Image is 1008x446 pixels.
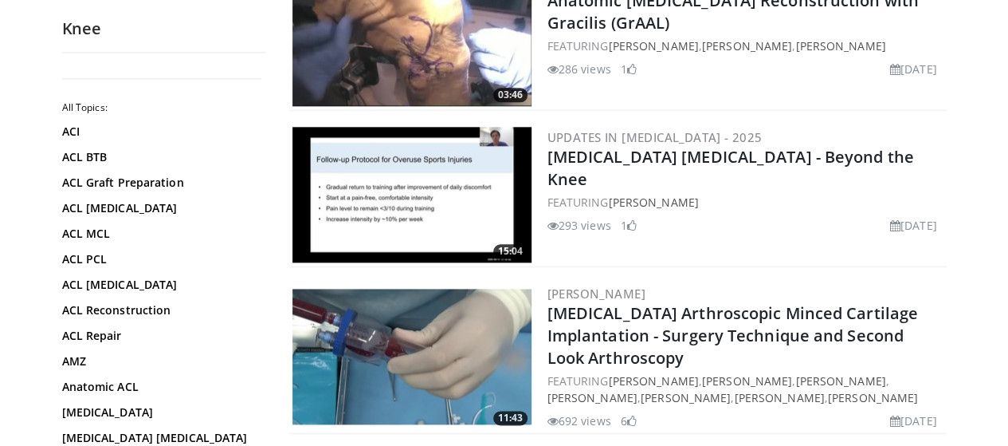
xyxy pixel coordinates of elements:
a: AMZ [62,353,257,369]
a: [PERSON_NAME] [608,373,698,389]
h2: All Topics: [62,101,261,114]
li: 1 [621,217,637,234]
span: 15:04 [493,244,528,259]
a: ACL Graft Preparation [62,175,257,191]
a: ACL Reconstruction [62,302,257,318]
a: [PERSON_NAME] [641,390,731,405]
a: [PERSON_NAME] [608,195,698,210]
span: 11:43 [493,411,528,425]
div: FEATURING , , , , , , [547,373,943,406]
a: 15:04 [292,127,531,262]
li: [DATE] [890,217,937,234]
a: [MEDICAL_DATA] Arthroscopic Minced Cartilage Implantation - Surgery Technique and Second Look Art... [547,302,918,369]
span: 03:46 [493,88,528,102]
li: 6 [621,412,637,429]
li: 286 views [547,61,611,77]
a: [PERSON_NAME] [702,38,792,53]
a: [PERSON_NAME] [608,38,698,53]
a: Anatomic ACL [62,379,257,395]
img: 643c2f95-5fb7-4e95-a5e4-b7a13d625263.300x170_q85_crop-smart_upscale.jpg [292,289,531,424]
li: 293 views [547,217,611,234]
a: ACL BTB [62,149,257,165]
a: [PERSON_NAME] [795,38,885,53]
a: [MEDICAL_DATA] [62,405,257,420]
a: ACL MCL [62,226,257,242]
a: [MEDICAL_DATA] [MEDICAL_DATA] - Beyond the Knee [547,146,914,190]
a: ACL [MEDICAL_DATA] [62,277,257,293]
li: [DATE] [890,412,937,429]
div: FEATURING , , [547,37,943,54]
a: ACL [MEDICAL_DATA] [62,200,257,216]
a: [PERSON_NAME] [734,390,824,405]
div: FEATURING [547,194,943,211]
a: 11:43 [292,289,531,424]
li: [DATE] [890,61,937,77]
a: [MEDICAL_DATA] [MEDICAL_DATA] [62,430,257,446]
a: ACL Repair [62,328,257,344]
a: ACL PCL [62,251,257,267]
a: ACI [62,124,257,140]
a: [PERSON_NAME] [547,286,645,302]
li: 1 [621,61,637,77]
img: d45314e1-0bb8-4bc4-844d-780a9c979a84.300x170_q85_crop-smart_upscale.jpg [292,127,531,262]
a: [PERSON_NAME] [795,373,885,389]
a: [PERSON_NAME] [828,390,918,405]
a: [PERSON_NAME] [702,373,792,389]
a: [PERSON_NAME] [547,390,637,405]
a: Updates in [MEDICAL_DATA] - 2025 [547,129,763,145]
li: 692 views [547,412,611,429]
h2: Knee [62,18,265,39]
